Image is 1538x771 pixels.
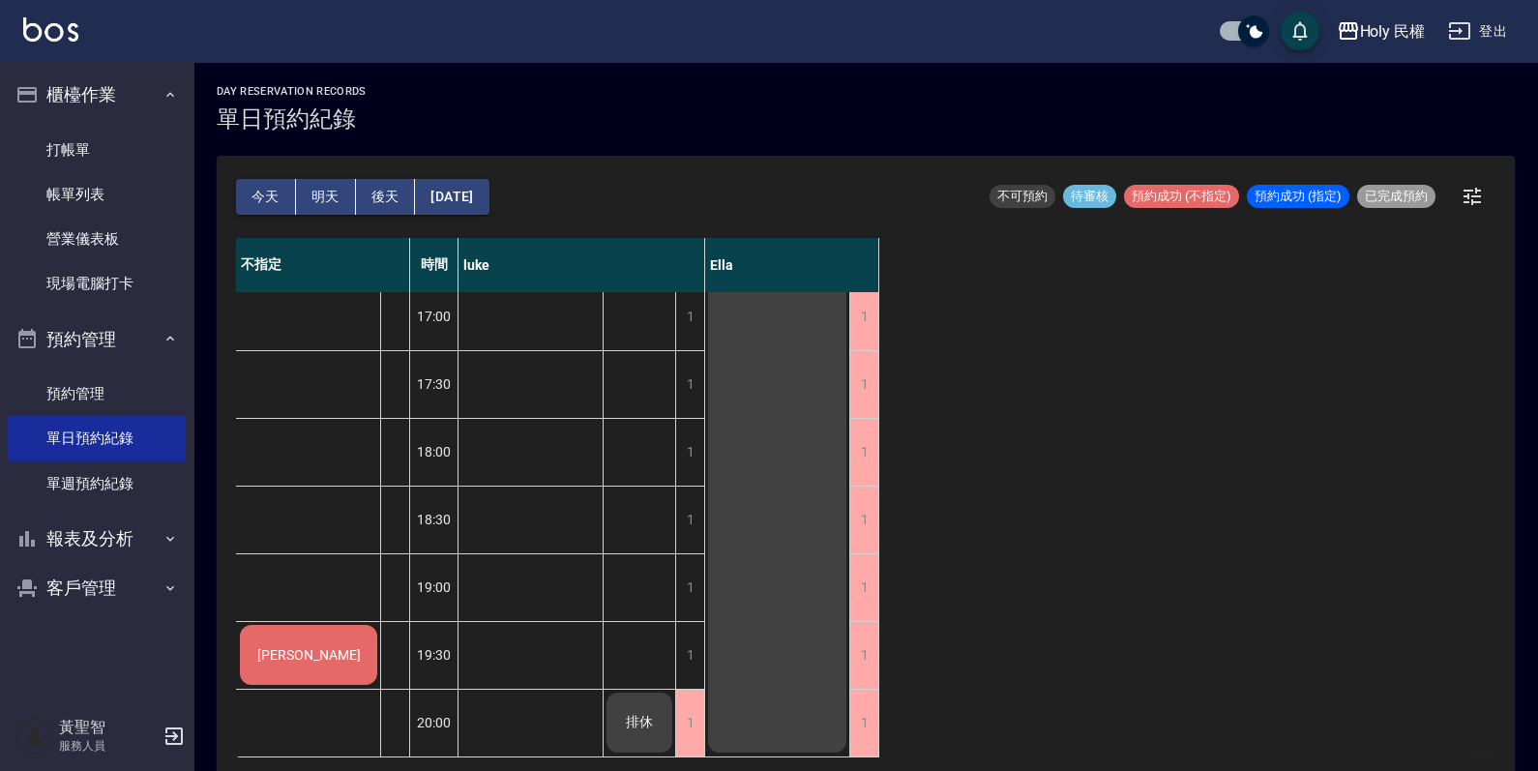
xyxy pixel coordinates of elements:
div: luke [458,238,705,292]
button: 預約管理 [8,314,186,365]
a: 營業儀表板 [8,217,186,261]
div: 17:00 [410,282,458,350]
div: 1 [849,283,878,350]
span: 不可預約 [990,188,1055,205]
div: 1 [849,554,878,621]
button: 後天 [356,179,416,215]
div: 1 [675,622,704,689]
div: Ella [705,238,879,292]
div: 1 [849,419,878,486]
div: 1 [675,487,704,553]
a: 單週預約紀錄 [8,461,186,506]
button: 登出 [1440,14,1515,49]
span: [PERSON_NAME] [253,647,365,663]
div: 19:00 [410,553,458,621]
div: 1 [849,487,878,553]
button: 明天 [296,179,356,215]
div: 1 [675,690,704,756]
a: 單日預約紀錄 [8,416,186,460]
span: 排休 [622,714,657,731]
button: 櫃檯作業 [8,70,186,120]
div: 1 [675,351,704,418]
a: 打帳單 [8,128,186,172]
div: 17:30 [410,350,458,418]
div: 19:30 [410,621,458,689]
div: Holy 民權 [1360,19,1426,44]
button: save [1281,12,1319,50]
div: 1 [675,283,704,350]
span: 預約成功 (指定) [1247,188,1349,205]
span: 預約成功 (不指定) [1124,188,1239,205]
div: 不指定 [236,238,410,292]
div: 1 [675,419,704,486]
div: 18:00 [410,418,458,486]
div: 1 [675,554,704,621]
span: 待審核 [1063,188,1116,205]
div: 1 [849,690,878,756]
div: 1 [849,622,878,689]
button: 客戶管理 [8,563,186,613]
button: 報表及分析 [8,514,186,564]
button: [DATE] [415,179,488,215]
span: 已完成預約 [1357,188,1435,205]
button: 今天 [236,179,296,215]
div: 時間 [410,238,458,292]
a: 帳單列表 [8,172,186,217]
button: Holy 民權 [1329,12,1434,51]
a: 現場電腦打卡 [8,261,186,306]
h2: day Reservation records [217,85,367,98]
h3: 單日預約紀錄 [217,105,367,133]
a: 預約管理 [8,371,186,416]
div: 1 [849,351,878,418]
div: 20:00 [410,689,458,756]
img: Person [15,717,54,756]
p: 服務人員 [59,737,158,755]
div: 18:30 [410,486,458,553]
img: Logo [23,17,78,42]
h5: 黃聖智 [59,718,158,737]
